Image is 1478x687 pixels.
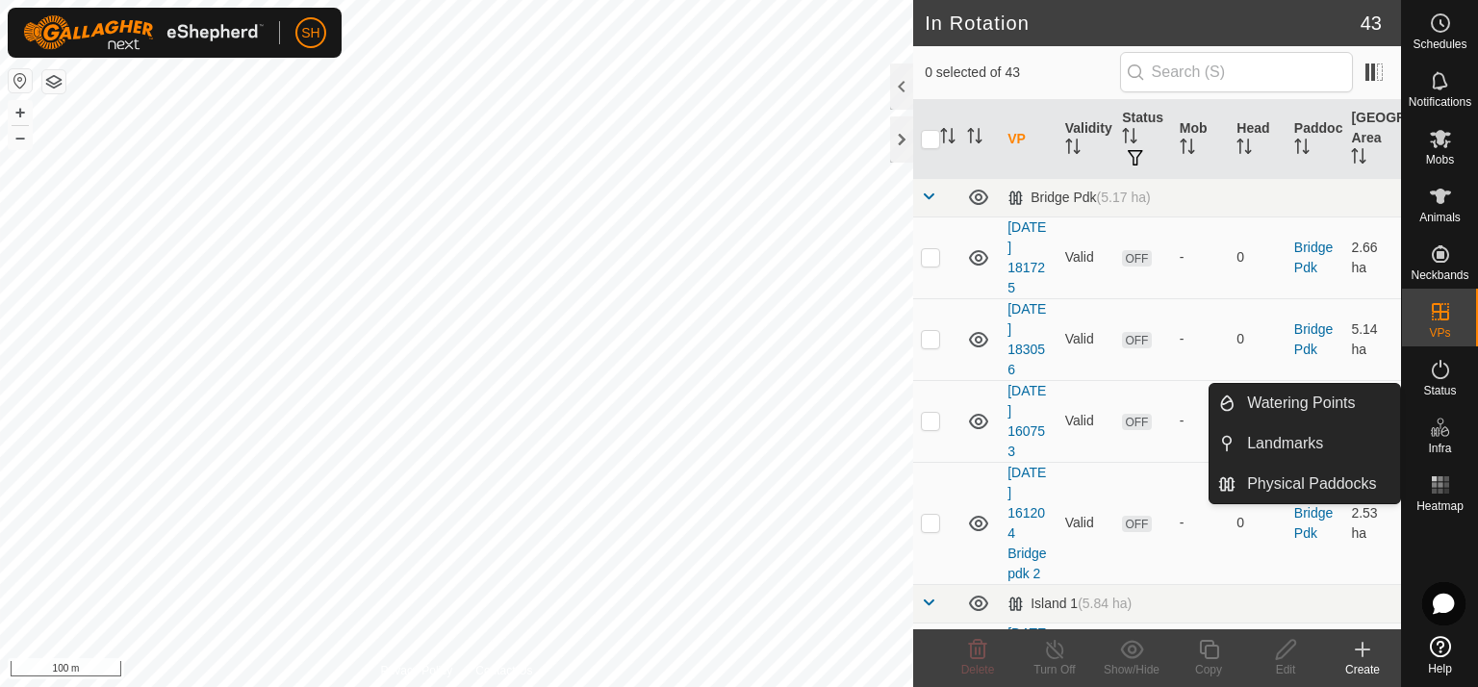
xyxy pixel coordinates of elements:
[925,12,1361,35] h2: In Rotation
[1343,298,1401,380] td: 5.14 ha
[1236,465,1400,503] a: Physical Paddocks
[1287,100,1344,179] th: Paddock
[1426,154,1454,165] span: Mobs
[1007,219,1046,295] a: [DATE] 181725
[1058,100,1115,179] th: Validity
[1236,384,1400,422] a: Watering Points
[1247,472,1376,496] span: Physical Paddocks
[1016,661,1093,678] div: Turn Off
[1097,190,1151,205] span: (5.17 ha)
[1058,216,1115,298] td: Valid
[1247,661,1324,678] div: Edit
[23,15,264,50] img: Gallagher Logo
[1324,661,1401,678] div: Create
[1428,443,1451,454] span: Infra
[1229,462,1287,584] td: 0
[1007,596,1132,612] div: Island 1
[1416,500,1464,512] span: Heatmap
[1361,9,1382,38] span: 43
[1247,392,1355,415] span: Watering Points
[1000,100,1058,179] th: VP
[1065,141,1081,157] p-sorticon: Activate to sort
[1180,329,1222,349] div: -
[1122,332,1151,348] span: OFF
[1007,383,1046,459] a: [DATE] 160753
[1114,100,1172,179] th: Status
[1411,269,1468,281] span: Neckbands
[1428,663,1452,674] span: Help
[1236,141,1252,157] p-sorticon: Activate to sort
[1058,462,1115,584] td: Valid
[1247,432,1323,455] span: Landmarks
[1210,424,1400,463] li: Landmarks
[1343,216,1401,298] td: 2.66 ha
[9,69,32,92] button: Reset Map
[1172,100,1230,179] th: Mob
[1294,141,1310,157] p-sorticon: Activate to sort
[301,23,319,43] span: SH
[1429,327,1450,339] span: VPs
[1078,596,1132,611] span: (5.84 ha)
[1423,385,1456,396] span: Status
[1058,298,1115,380] td: Valid
[42,70,65,93] button: Map Layers
[9,101,32,124] button: +
[1409,96,1471,108] span: Notifications
[1120,52,1353,92] input: Search (S)
[1413,38,1466,50] span: Schedules
[1180,247,1222,267] div: -
[1058,380,1115,462] td: Valid
[1419,212,1461,223] span: Animals
[1210,465,1400,503] li: Physical Paddocks
[1180,513,1222,533] div: -
[1122,250,1151,267] span: OFF
[1122,414,1151,430] span: OFF
[1007,190,1151,206] div: Bridge Pdk
[1122,131,1137,146] p-sorticon: Activate to sort
[1229,380,1287,462] td: 0
[1294,505,1333,541] a: Bridge Pdk
[475,662,532,679] a: Contact Us
[1007,301,1046,377] a: [DATE] 183056
[1007,465,1046,581] a: [DATE] 161204 Bridge pdk 2
[961,663,995,676] span: Delete
[9,126,32,149] button: –
[1229,216,1287,298] td: 0
[1294,321,1333,357] a: Bridge Pdk
[967,131,982,146] p-sorticon: Activate to sort
[1343,462,1401,584] td: 2.53 ha
[1170,661,1247,678] div: Copy
[1343,100,1401,179] th: [GEOGRAPHIC_DATA] Area
[1236,424,1400,463] a: Landmarks
[1180,141,1195,157] p-sorticon: Activate to sort
[1093,661,1170,678] div: Show/Hide
[1229,298,1287,380] td: 0
[940,131,956,146] p-sorticon: Activate to sort
[1122,516,1151,532] span: OFF
[1210,384,1400,422] li: Watering Points
[925,63,1119,83] span: 0 selected of 43
[381,662,453,679] a: Privacy Policy
[1402,628,1478,682] a: Help
[1351,151,1366,166] p-sorticon: Activate to sort
[1343,380,1401,462] td: 5.16 ha
[1229,100,1287,179] th: Head
[1294,240,1333,275] a: Bridge Pdk
[1180,411,1222,431] div: -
